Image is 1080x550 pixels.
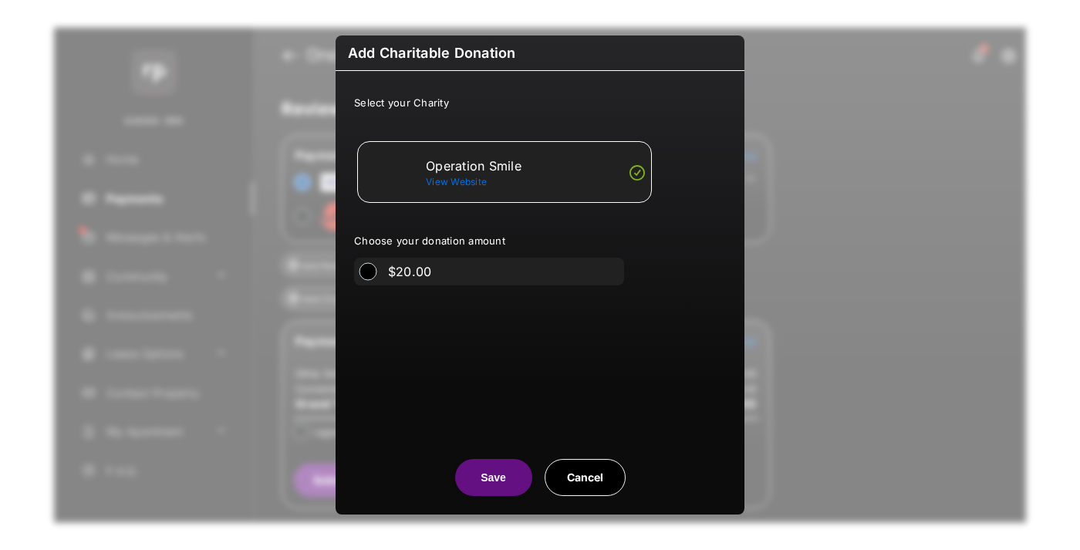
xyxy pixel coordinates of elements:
[455,459,532,496] button: Save
[336,35,744,71] h2: Add Charitable Donation
[388,264,432,279] label: $20.00
[354,96,449,109] span: Select your Charity
[426,159,645,173] div: Operation Smile
[354,235,505,247] span: Choose your donation amount
[545,459,626,496] button: Cancel
[426,176,487,187] span: View Website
